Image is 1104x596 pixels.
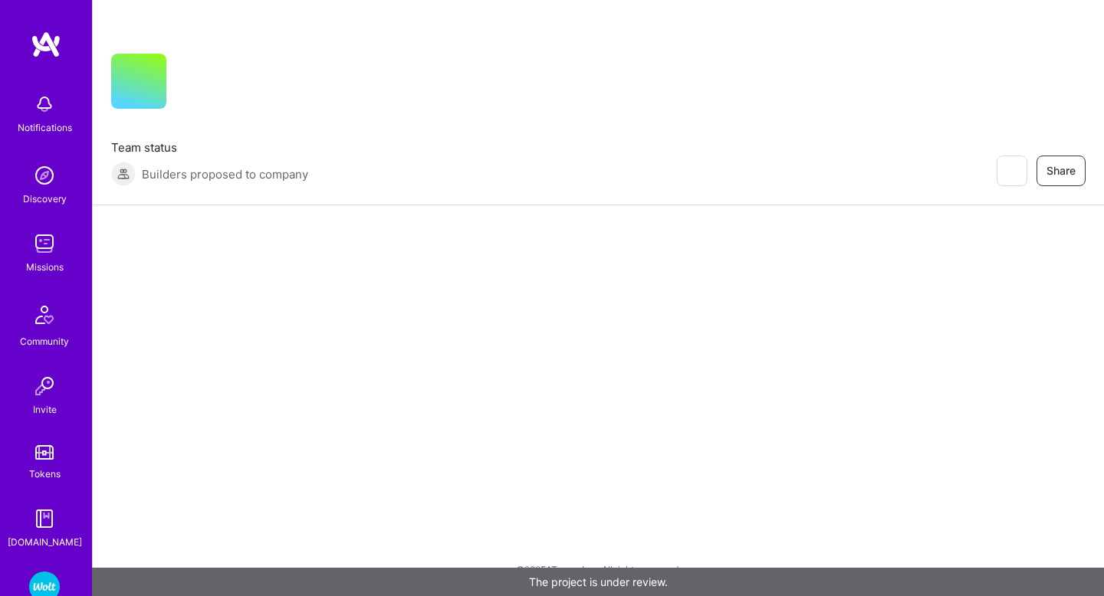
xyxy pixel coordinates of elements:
[92,568,1104,596] div: The project is under review.
[1005,165,1017,177] i: icon EyeClosed
[185,78,197,90] i: icon CompanyGray
[142,166,308,182] span: Builders proposed to company
[23,191,67,207] div: Discovery
[111,139,308,156] span: Team status
[29,89,60,120] img: bell
[18,120,72,136] div: Notifications
[26,259,64,275] div: Missions
[26,296,63,333] img: Community
[29,160,60,191] img: discovery
[29,503,60,534] img: guide book
[20,333,69,349] div: Community
[35,445,54,460] img: tokens
[111,162,136,186] img: Builders proposed to company
[1046,163,1076,178] span: Share
[1037,156,1086,186] button: Share
[29,228,60,259] img: teamwork
[8,534,82,550] div: [DOMAIN_NAME]
[31,31,61,58] img: logo
[29,371,60,401] img: Invite
[33,401,57,418] div: Invite
[29,466,61,482] div: Tokens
